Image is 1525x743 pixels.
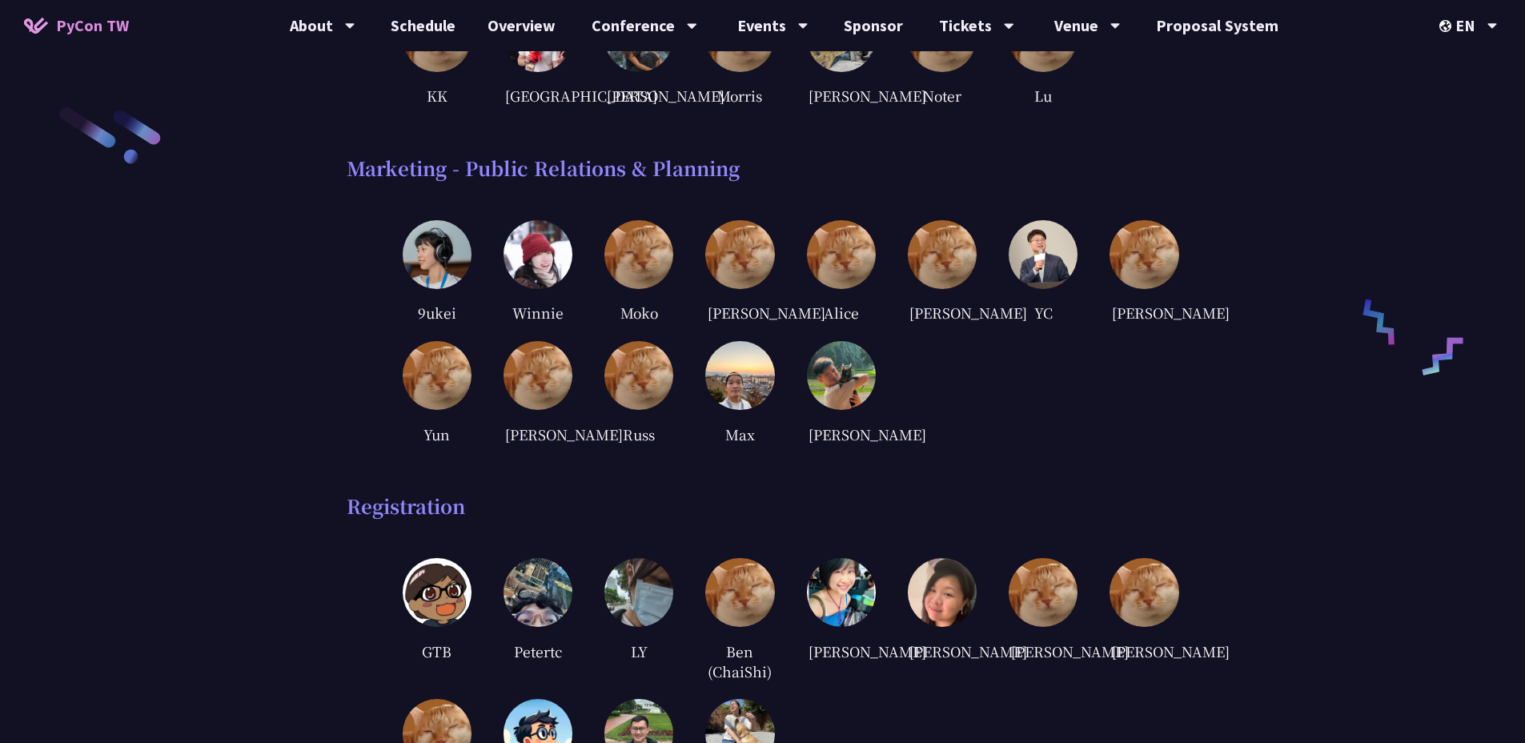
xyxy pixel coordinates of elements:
img: GTB.6f9827a.jpg [403,558,472,627]
div: [PERSON_NAME] [1009,639,1078,663]
div: [PERSON_NAME] [807,84,876,108]
img: default.0dba411.jpg [1110,220,1178,289]
img: Connie.55915c9.jpg [807,558,876,627]
div: [PERSON_NAME] [1110,301,1178,325]
div: YC [1009,301,1078,325]
img: default.0dba411.jpg [705,220,774,289]
div: [PERSON_NAME] [1110,639,1178,663]
img: Winnie.0580c94.jpg [504,220,572,289]
div: [PERSON_NAME] [504,422,572,446]
div: Marketing - Public Relations & Planning [347,156,1179,180]
div: Morris [705,84,774,108]
div: KK [403,84,472,108]
img: default.0dba411.jpg [403,341,472,410]
img: default.0dba411.jpg [807,220,876,289]
img: Locale Icon [1439,20,1455,32]
div: [PERSON_NAME] [908,639,977,663]
div: 9ukei [403,301,472,325]
img: default.0dba411.jpg [504,341,572,410]
img: default.0dba411.jpg [1110,558,1178,627]
div: Ben (ChaiShi) [705,639,774,683]
img: default.0dba411.jpg [604,220,673,289]
img: petertc.a41fe68.jpg [504,558,572,627]
img: Max.cf88a5b.jpg [705,341,774,410]
div: [PERSON_NAME] [908,301,977,325]
div: GTB [403,639,472,663]
div: [PERSON_NAME] [604,84,673,108]
img: default.0dba411.jpg [604,341,673,410]
img: default.0dba411.jpg [705,558,774,627]
div: Moko [604,301,673,325]
div: [PERSON_NAME] [705,301,774,325]
div: Russ [604,422,673,446]
div: Registration [347,494,1179,518]
img: Home icon of PyCon TW 2025 [24,18,48,34]
div: Alice [807,301,876,325]
div: Noter [908,84,977,108]
img: default.0dba411.jpg [908,220,977,289]
div: Yun [403,422,472,446]
div: Lu [1009,84,1078,108]
div: [GEOGRAPHIC_DATA] [504,84,572,108]
img: Peter.75da15b.jpg [807,341,876,410]
div: Max [705,422,774,446]
div: [PERSON_NAME] [807,422,876,446]
div: [PERSON_NAME] [807,639,876,663]
img: LY.b704873.jpeg [604,558,673,627]
a: PyCon TW [8,6,145,46]
span: PyCon TW [56,14,129,38]
div: LY [604,639,673,663]
img: %E9%88%BA%E9%A6%A8.a36203b.jpg [403,220,472,289]
div: Petertc [504,639,572,663]
img: Lois.f7d7a6d.png [908,558,977,627]
img: YC.a9a68de.jpg [1009,220,1078,289]
img: default.0dba411.jpg [1009,558,1078,627]
div: Winnie [504,301,572,325]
